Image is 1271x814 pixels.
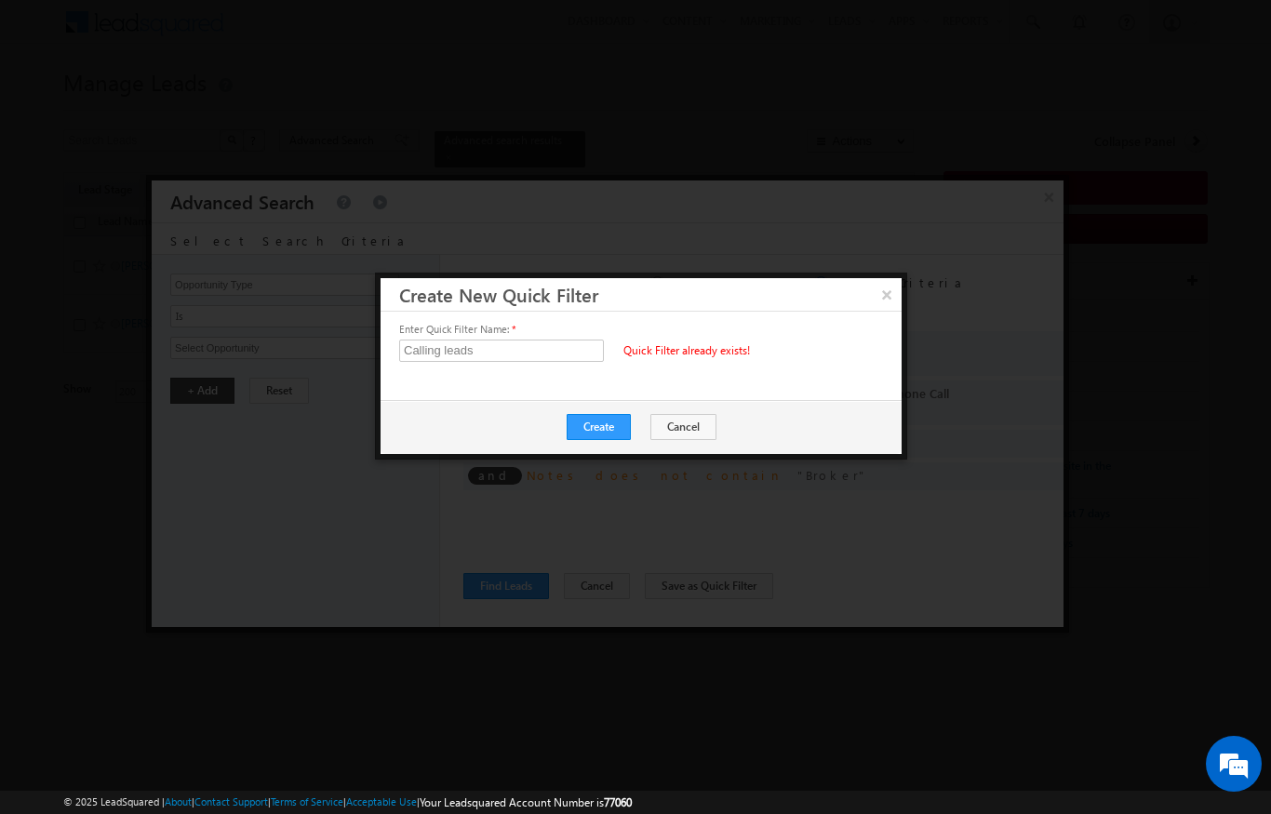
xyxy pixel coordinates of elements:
[346,795,417,807] a: Acceptable Use
[97,98,313,122] div: Chat with us now
[165,795,192,807] a: About
[623,342,773,359] span: Quick Filter already exists!
[650,414,716,440] button: Cancel
[251,573,338,598] em: Start Chat
[399,321,888,338] div: Enter Quick Filter Name:
[399,278,902,311] h3: Create New Quick Filter
[420,795,632,809] span: Your Leadsquared Account Number is
[63,794,632,811] span: © 2025 LeadSquared | | | | |
[194,795,268,807] a: Contact Support
[32,98,78,122] img: d_60004797649_company_0_60004797649
[872,278,902,311] button: ×
[305,9,350,54] div: Minimize live chat window
[24,172,340,557] textarea: Type your message and hit 'Enter'
[604,795,632,809] span: 77060
[271,795,343,807] a: Terms of Service
[567,414,631,440] button: Create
